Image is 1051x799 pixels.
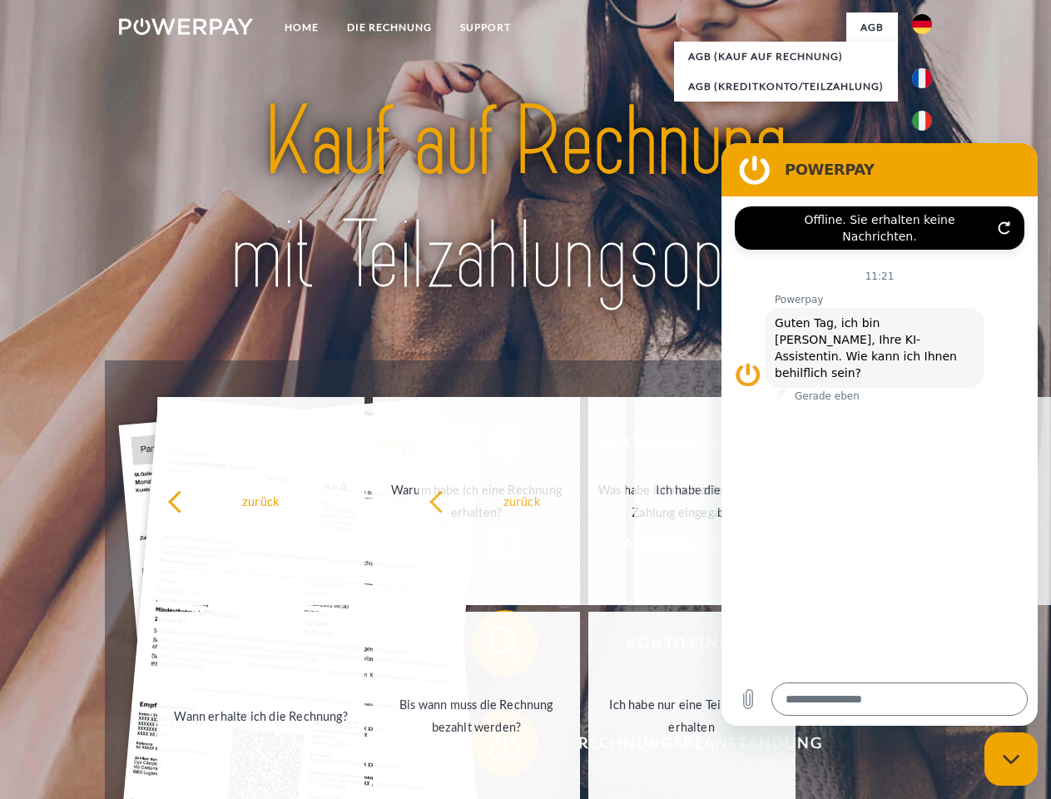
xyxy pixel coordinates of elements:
div: Bis wann muss die Rechnung bezahlt werden? [383,693,570,738]
a: Home [270,12,333,42]
img: fr [912,68,932,88]
img: de [912,14,932,34]
div: Ich habe die Rechnung bereits bezahlt [644,479,831,524]
img: title-powerpay_de.svg [159,80,892,319]
iframe: Messaging-Fenster [721,143,1038,726]
a: SUPPORT [446,12,525,42]
div: Wann erhalte ich die Rechnung? [167,704,354,727]
div: zurück [167,489,354,512]
img: it [912,111,932,131]
iframe: Schaltfläche zum Öffnen des Messaging-Fensters; Konversation läuft [984,732,1038,786]
a: agb [846,12,898,42]
a: AGB (Kreditkonto/Teilzahlung) [674,72,898,102]
div: Warum habe ich eine Rechnung erhalten? [383,479,570,524]
div: Ich habe nur eine Teillieferung erhalten [598,693,786,738]
div: zurück [429,489,616,512]
img: logo-powerpay-white.svg [119,18,253,35]
a: DIE RECHNUNG [333,12,446,42]
a: AGB (Kauf auf Rechnung) [674,42,898,72]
